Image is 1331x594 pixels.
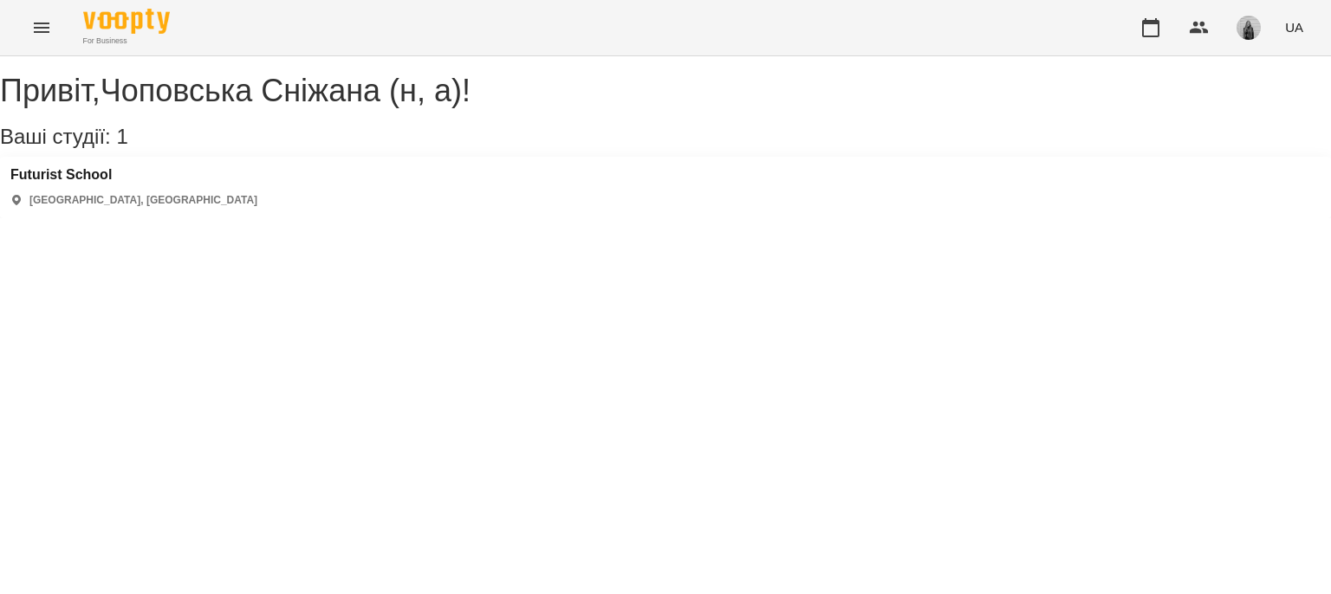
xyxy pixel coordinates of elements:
[1285,18,1303,36] span: UA
[10,167,257,183] a: Futurist School
[1237,16,1261,40] img: 465148d13846e22f7566a09ee851606a.jpeg
[83,36,170,47] span: For Business
[1278,11,1310,43] button: UA
[29,193,257,208] p: [GEOGRAPHIC_DATA], [GEOGRAPHIC_DATA]
[116,125,127,148] span: 1
[21,7,62,48] button: Menu
[83,9,170,34] img: Voopty Logo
